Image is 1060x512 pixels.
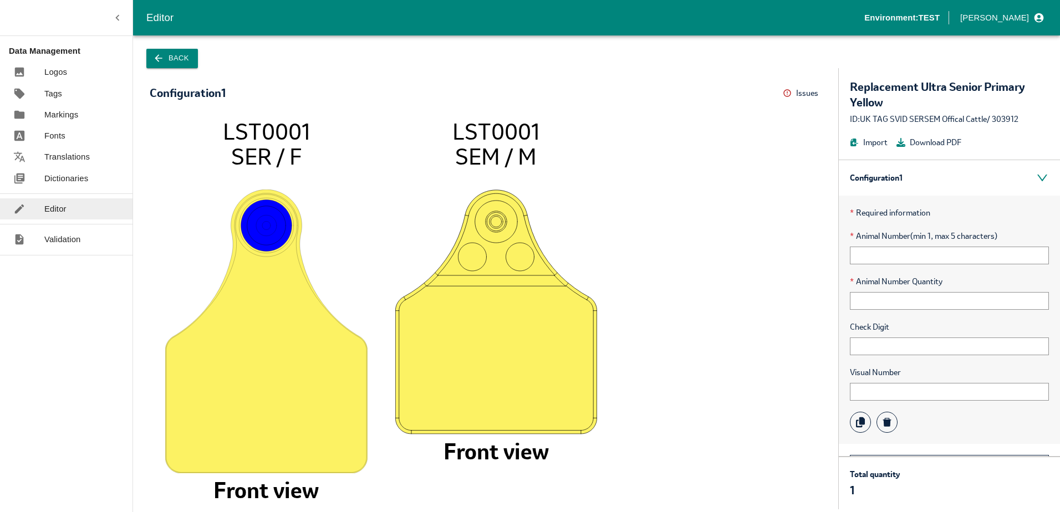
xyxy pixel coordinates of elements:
button: Issues [783,85,822,102]
tspan: LST0001 [452,117,539,146]
p: Translations [44,151,90,163]
tspan: Front view [213,475,319,504]
p: Dictionaries [44,172,88,185]
p: Editor [44,203,67,215]
p: Validation [44,233,81,245]
button: profile [956,8,1047,27]
span: Visual Number [850,366,1049,378]
p: Tags [44,88,62,100]
div: ID: UK TAG SVID SERSEM Offical Cattle / 303912 [850,113,1049,125]
div: Replacement Ultra Senior Primary Yellow [850,79,1049,110]
p: Data Management [9,45,132,57]
button: Back [146,49,198,68]
button: Download PDF [896,136,961,149]
span: Animal Number Quantity [850,275,1049,288]
span: Animal Number (min 1, max 5 characters) [850,230,1049,242]
p: Total quantity [850,468,900,480]
p: Fonts [44,130,65,142]
p: Logos [44,66,67,78]
div: Configuration 1 [150,87,226,99]
p: Required information [850,207,1049,219]
p: [PERSON_NAME] [960,12,1029,24]
tspan: Front view [444,436,549,465]
tspan: SEM / M [455,142,537,171]
div: Editor [146,9,864,26]
p: 1 [850,483,900,498]
button: Import [850,136,888,149]
p: Environment: TEST [864,12,940,24]
p: Markings [44,109,78,121]
div: Configuration 1 [839,160,1060,196]
tspan: LST0001 [223,117,310,146]
button: Add new configuration [850,455,1049,473]
span: Check Digit [850,321,1049,333]
tspan: SER / F [231,142,302,171]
